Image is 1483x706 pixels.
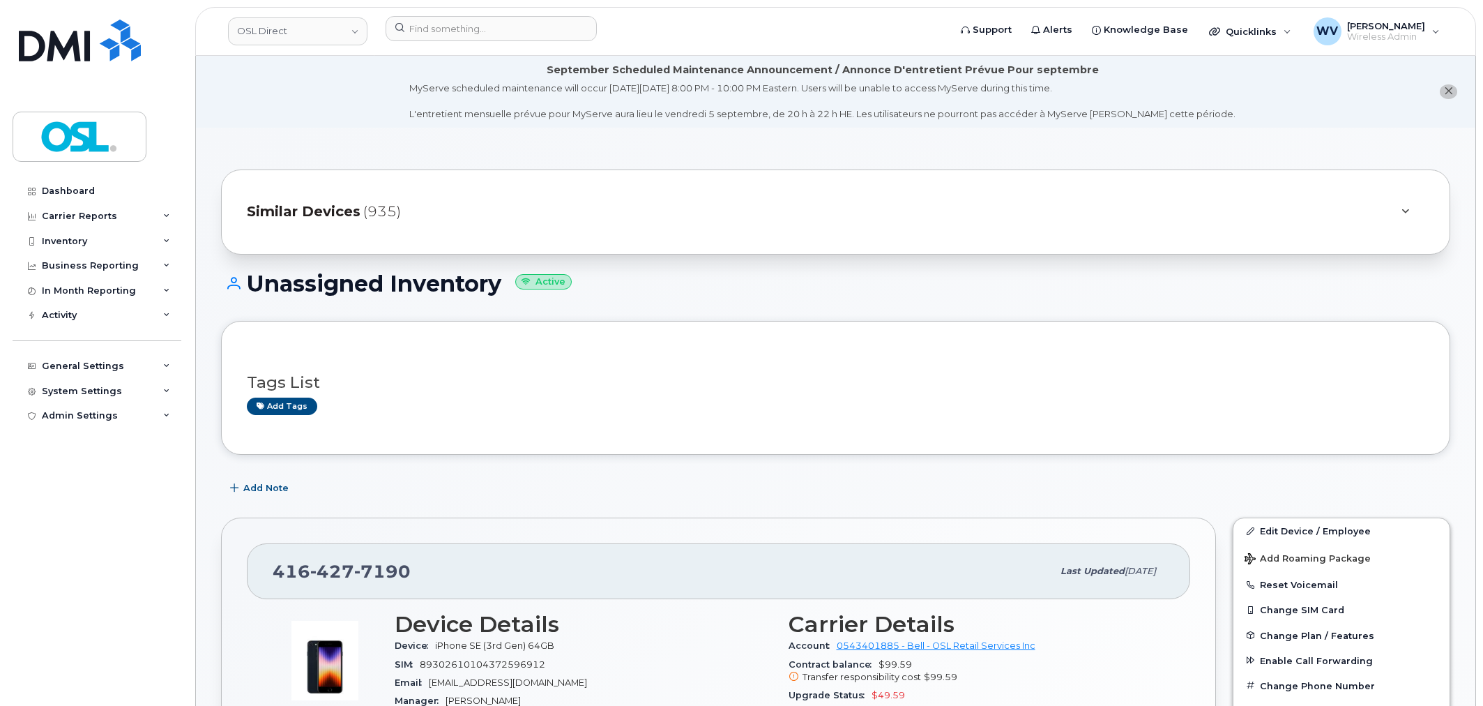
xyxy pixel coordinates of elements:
[1233,543,1450,572] button: Add Roaming Package
[872,690,905,700] span: $49.59
[221,476,301,501] button: Add Note
[395,677,429,688] span: Email
[1260,655,1373,666] span: Enable Call Forwarding
[221,271,1450,296] h1: Unassigned Inventory
[1233,597,1450,622] button: Change SIM Card
[1125,566,1156,576] span: [DATE]
[789,690,872,700] span: Upgrade Status
[420,659,545,670] span: 89302610104372596912
[446,696,521,706] span: [PERSON_NAME]
[247,374,1424,391] h3: Tags List
[363,202,401,222] span: (935)
[395,612,772,637] h3: Device Details
[837,640,1035,651] a: 0543401885 - Bell - OSL Retail Services Inc
[1233,648,1450,673] button: Enable Call Forwarding
[435,640,554,651] span: iPhone SE (3rd Gen) 64GB
[1233,518,1450,543] a: Edit Device / Employee
[283,619,367,703] img: image20231002-3703462-1angbar.jpeg
[409,82,1235,121] div: MyServe scheduled maintenance will occur [DATE][DATE] 8:00 PM - 10:00 PM Eastern. Users will be u...
[395,640,435,651] span: Device
[243,481,289,495] span: Add Note
[789,659,879,670] span: Contract balance
[803,672,921,682] span: Transfer responsibility cost
[395,696,446,706] span: Manager
[429,677,587,688] span: [EMAIL_ADDRESS][DOMAIN_NAME]
[1233,623,1450,648] button: Change Plan / Features
[789,659,1166,684] span: $99.59
[1440,84,1457,99] button: close notification
[1245,553,1371,566] span: Add Roaming Package
[924,672,957,682] span: $99.59
[310,561,354,582] span: 427
[273,561,411,582] span: 416
[789,640,837,651] span: Account
[354,561,411,582] span: 7190
[1260,630,1374,640] span: Change Plan / Features
[1233,572,1450,597] button: Reset Voicemail
[247,202,360,222] span: Similar Devices
[1060,566,1125,576] span: Last updated
[789,612,1166,637] h3: Carrier Details
[247,398,317,415] a: Add tags
[395,659,420,670] span: SIM
[1233,673,1450,698] button: Change Phone Number
[547,63,1099,77] div: September Scheduled Maintenance Announcement / Annonce D'entretient Prévue Pour septembre
[515,274,572,290] small: Active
